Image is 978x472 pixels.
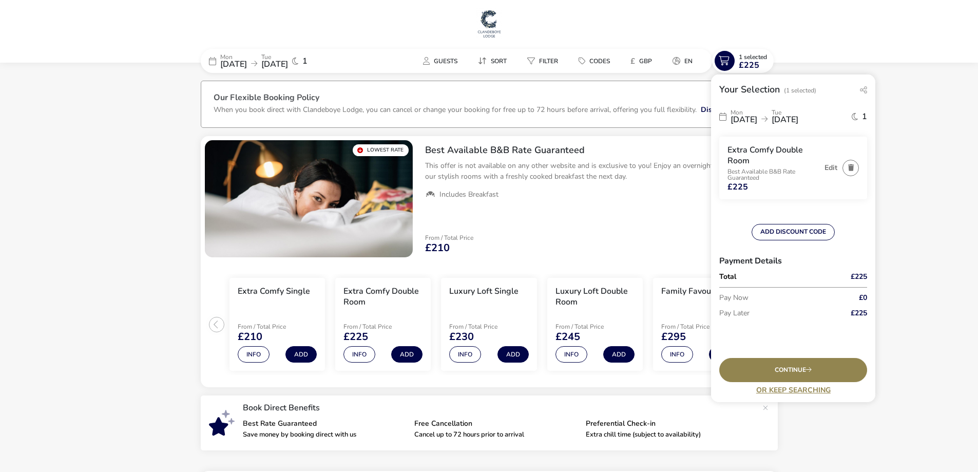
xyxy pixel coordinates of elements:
[775,367,812,373] span: Continue
[586,420,749,427] p: Preferential Check-in
[859,294,867,301] span: £0
[684,57,693,65] span: en
[719,249,867,273] h3: Payment Details
[772,109,798,116] p: Tue
[542,274,648,375] swiper-slide: 4 / 7
[414,420,578,427] p: Free Cancellation
[709,346,740,363] button: Add
[630,56,635,66] i: £
[648,274,754,375] swiper-slide: 5 / 7
[343,286,423,308] h3: Extra Comfy Double Room
[238,346,270,363] button: Info
[201,49,355,73] div: Mon[DATE]Tue[DATE]1
[555,286,635,308] h3: Luxury Loft Double Room
[719,104,867,128] div: Mon[DATE]Tue[DATE]1
[784,86,816,95] span: (1 Selected)
[622,53,664,68] naf-pibe-menu-bar-item: £GBP
[589,57,610,65] span: Codes
[603,346,635,363] button: Add
[238,286,310,297] h3: Extra Comfy Single
[555,324,628,330] p: From / Total Price
[555,332,580,342] span: £245
[661,346,693,363] button: Info
[772,114,798,125] span: [DATE]
[719,358,867,382] div: Continue
[661,332,686,342] span: £295
[661,324,734,330] p: From / Total Price
[330,274,436,375] swiper-slide: 2 / 7
[285,346,317,363] button: Add
[434,57,457,65] span: Guests
[425,235,473,241] p: From / Total Price
[214,105,697,115] p: When you book direct with Clandeboye Lodge, you can cancel or change your booking for free up to ...
[731,114,757,125] span: [DATE]
[436,274,542,375] swiper-slide: 3 / 7
[449,346,481,363] button: Info
[661,286,724,297] h3: Family Favourite
[712,49,774,73] button: 1 Selected£225
[712,49,778,73] naf-pibe-menu-bar-item: 1 Selected£225
[727,145,819,166] h3: Extra Comfy Double Room
[586,431,749,438] p: Extra chill time (subject to availability)
[220,54,247,60] p: Mon
[570,53,618,68] button: Codes
[739,53,767,61] span: 1 Selected
[851,273,867,280] span: £225
[862,112,867,121] span: 1
[261,54,288,60] p: Tue
[470,53,515,68] button: Sort
[343,332,368,342] span: £225
[470,53,519,68] naf-pibe-menu-bar-item: Sort
[719,83,780,96] h2: Your Selection
[243,404,757,412] p: Book Direct Benefits
[519,53,570,68] naf-pibe-menu-bar-item: Filter
[238,332,262,342] span: £210
[719,273,837,280] p: Total
[701,104,727,115] button: Dismiss
[719,306,837,321] p: Pay Later
[739,61,759,69] span: £225
[555,346,587,363] button: Info
[664,53,705,68] naf-pibe-menu-bar-item: en
[243,431,406,438] p: Save money by booking direct with us
[243,420,406,427] p: Best Rate Guaranteed
[353,144,409,156] div: Lowest Rate
[497,346,529,363] button: Add
[752,224,835,240] button: ADD DISCOUNT CODE
[824,164,837,172] button: Edit
[439,190,498,199] span: Includes Breakfast
[664,53,701,68] button: en
[639,57,652,65] span: GBP
[343,346,375,363] button: Info
[539,57,558,65] span: Filter
[261,59,288,70] span: [DATE]
[491,57,507,65] span: Sort
[343,324,416,330] p: From / Total Price
[727,183,748,191] span: £225
[414,431,578,438] p: Cancel up to 72 hours prior to arrival
[449,324,522,330] p: From / Total Price
[719,386,867,394] a: Or Keep Searching
[224,274,330,375] swiper-slide: 1 / 7
[425,243,450,253] span: £210
[302,57,308,65] span: 1
[449,332,474,342] span: £230
[727,168,819,181] p: Best Available B&B Rate Guaranteed
[415,53,466,68] button: Guests
[622,53,660,68] button: £GBP
[449,286,519,297] h3: Luxury Loft Single
[205,140,413,257] swiper-slide: 1 / 1
[425,144,770,156] h2: Best Available B&B Rate Guaranteed
[476,8,502,39] img: Main Website
[719,290,837,306] p: Pay Now
[214,93,765,104] h3: Our Flexible Booking Policy
[519,53,566,68] button: Filter
[220,59,247,70] span: [DATE]
[425,160,770,182] p: This offer is not available on any other website and is exclusive to you! Enjoy an overnight stay...
[570,53,622,68] naf-pibe-menu-bar-item: Codes
[417,136,778,208] div: Best Available B&B Rate GuaranteedThis offer is not available on any other website and is exclusi...
[391,346,423,363] button: Add
[731,109,757,116] p: Mon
